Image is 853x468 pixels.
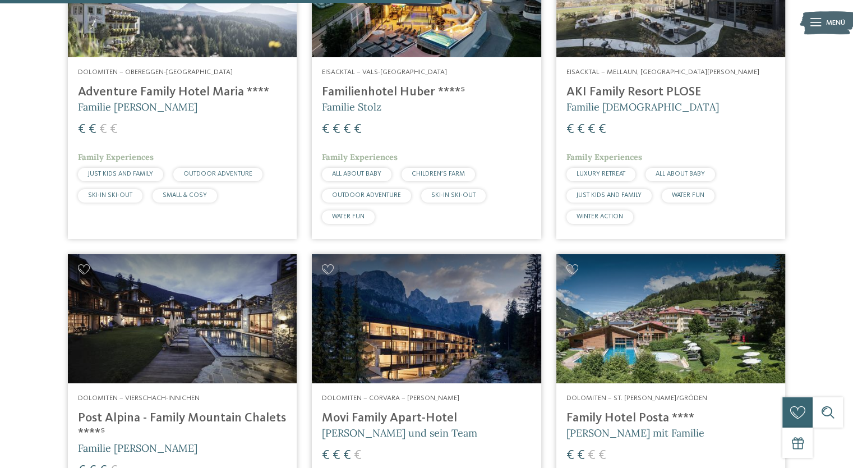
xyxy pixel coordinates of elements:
[333,123,340,136] span: €
[566,85,775,100] h4: AKI Family Resort PLOSE
[322,123,330,136] span: €
[78,100,197,113] span: Familie [PERSON_NAME]
[566,426,704,439] span: [PERSON_NAME] mit Familie
[322,411,531,426] h4: Movi Family Apart-Hotel
[566,394,707,402] span: Dolomiten – St. [PERSON_NAME]/Gröden
[89,123,96,136] span: €
[566,123,574,136] span: €
[88,192,132,199] span: SKI-IN SKI-OUT
[322,85,531,100] h4: Familienhotel Huber ****ˢ
[332,192,401,199] span: OUTDOOR ADVENTURE
[577,213,623,220] span: WINTER ACTION
[656,171,705,177] span: ALL ABOUT BABY
[312,254,541,383] img: Familienhotels gesucht? Hier findet ihr die besten!
[183,171,252,177] span: OUTDOOR ADVENTURE
[99,123,107,136] span: €
[412,171,465,177] span: CHILDREN’S FARM
[332,213,365,220] span: WATER FUN
[577,171,625,177] span: LUXURY RETREAT
[354,123,362,136] span: €
[598,449,606,462] span: €
[78,152,154,162] span: Family Experiences
[163,192,207,199] span: SMALL & COSY
[577,449,585,462] span: €
[78,68,233,76] span: Dolomiten – Obereggen-[GEOGRAPHIC_DATA]
[78,411,287,441] h4: Post Alpina - Family Mountain Chalets ****ˢ
[322,100,381,113] span: Familie Stolz
[566,68,759,76] span: Eisacktal – Mellaun, [GEOGRAPHIC_DATA][PERSON_NAME]
[110,123,118,136] span: €
[322,449,330,462] span: €
[566,152,642,162] span: Family Experiences
[556,254,785,383] img: Familienhotels gesucht? Hier findet ihr die besten!
[322,68,447,76] span: Eisacktal – Vals-[GEOGRAPHIC_DATA]
[566,449,574,462] span: €
[333,449,340,462] span: €
[577,192,642,199] span: JUST KIDS AND FAMILY
[431,192,476,199] span: SKI-IN SKI-OUT
[322,426,477,439] span: [PERSON_NAME] und sein Team
[566,411,775,426] h4: Family Hotel Posta ****
[566,100,719,113] span: Familie [DEMOGRAPHIC_DATA]
[343,449,351,462] span: €
[588,449,596,462] span: €
[354,449,362,462] span: €
[322,394,459,402] span: Dolomiten – Corvara – [PERSON_NAME]
[88,171,153,177] span: JUST KIDS AND FAMILY
[598,123,606,136] span: €
[78,394,200,402] span: Dolomiten – Vierschach-Innichen
[588,123,596,136] span: €
[78,123,86,136] span: €
[672,192,704,199] span: WATER FUN
[577,123,585,136] span: €
[78,85,287,100] h4: Adventure Family Hotel Maria ****
[68,254,297,383] img: Post Alpina - Family Mountain Chalets ****ˢ
[322,152,398,162] span: Family Experiences
[78,442,197,455] span: Familie [PERSON_NAME]
[332,171,381,177] span: ALL ABOUT BABY
[343,123,351,136] span: €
